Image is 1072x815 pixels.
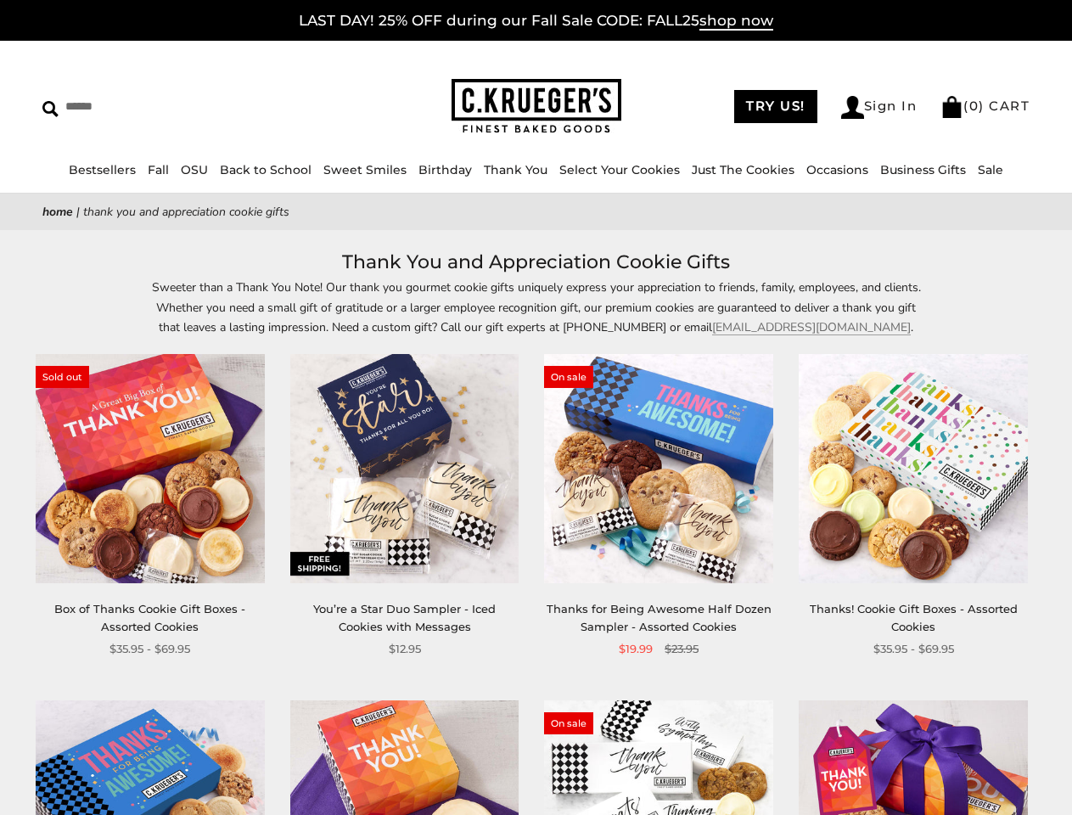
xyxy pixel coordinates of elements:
[969,98,979,114] span: 0
[323,162,407,177] a: Sweet Smiles
[734,90,817,123] a: TRY US!
[547,602,772,633] a: Thanks for Being Awesome Half Dozen Sampler - Assorted Cookies
[299,12,773,31] a: LAST DAY! 25% OFF during our Fall Sale CODE: FALL25shop now
[69,162,136,177] a: Bestsellers
[42,93,268,120] input: Search
[806,162,868,177] a: Occasions
[83,204,289,220] span: Thank You and Appreciation Cookie Gifts
[148,162,169,177] a: Fall
[146,278,927,336] p: Sweeter than a Thank You Note! Our thank you gourmet cookie gifts uniquely express your appreciat...
[290,354,519,583] img: You’re a Star Duo Sampler - Iced Cookies with Messages
[665,640,699,658] span: $23.95
[418,162,472,177] a: Birthday
[109,640,190,658] span: $35.95 - $69.95
[692,162,794,177] a: Just The Cookies
[54,602,245,633] a: Box of Thanks Cookie Gift Boxes - Assorted Cookies
[841,96,918,119] a: Sign In
[559,162,680,177] a: Select Your Cookies
[978,162,1003,177] a: Sale
[36,354,265,583] img: Box of Thanks Cookie Gift Boxes - Assorted Cookies
[42,101,59,117] img: Search
[220,162,311,177] a: Back to School
[544,712,593,734] span: On sale
[544,366,593,388] span: On sale
[42,204,73,220] a: Home
[810,602,1018,633] a: Thanks! Cookie Gift Boxes - Assorted Cookies
[484,162,547,177] a: Thank You
[712,319,911,335] a: [EMAIL_ADDRESS][DOMAIN_NAME]
[76,204,80,220] span: |
[544,354,773,583] img: Thanks for Being Awesome Half Dozen Sampler - Assorted Cookies
[313,602,496,633] a: You’re a Star Duo Sampler - Iced Cookies with Messages
[42,202,1030,222] nav: breadcrumbs
[699,12,773,31] span: shop now
[940,98,1030,114] a: (0) CART
[389,640,421,658] span: $12.95
[452,79,621,134] img: C.KRUEGER'S
[181,162,208,177] a: OSU
[36,366,89,388] span: Sold out
[873,640,954,658] span: $35.95 - $69.95
[619,640,653,658] span: $19.99
[841,96,864,119] img: Account
[799,354,1028,583] img: Thanks! Cookie Gift Boxes - Assorted Cookies
[68,247,1004,278] h1: Thank You and Appreciation Cookie Gifts
[940,96,963,118] img: Bag
[880,162,966,177] a: Business Gifts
